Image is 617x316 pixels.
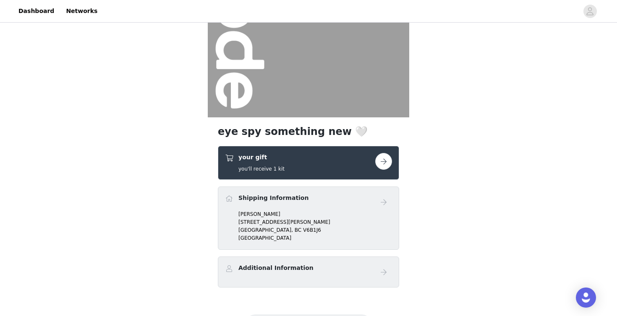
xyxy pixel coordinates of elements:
span: [GEOGRAPHIC_DATA], [238,227,293,233]
h4: your gift [238,153,285,162]
p: [PERSON_NAME] [238,210,392,218]
div: Additional Information [218,256,399,288]
span: BC [295,227,301,233]
p: [STREET_ADDRESS][PERSON_NAME] [238,218,392,226]
span: V6B1J6 [303,227,321,233]
h5: you'll receive 1 kit [238,165,285,173]
div: your gift [218,146,399,180]
a: Networks [61,2,102,21]
h4: Additional Information [238,264,314,272]
a: Dashboard [13,2,59,21]
div: avatar [586,5,594,18]
h1: eye spy something new 🤍 [218,124,399,139]
p: [GEOGRAPHIC_DATA] [238,234,392,242]
div: Open Intercom Messenger [576,288,596,308]
div: Shipping Information [218,186,399,250]
h4: Shipping Information [238,194,308,202]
